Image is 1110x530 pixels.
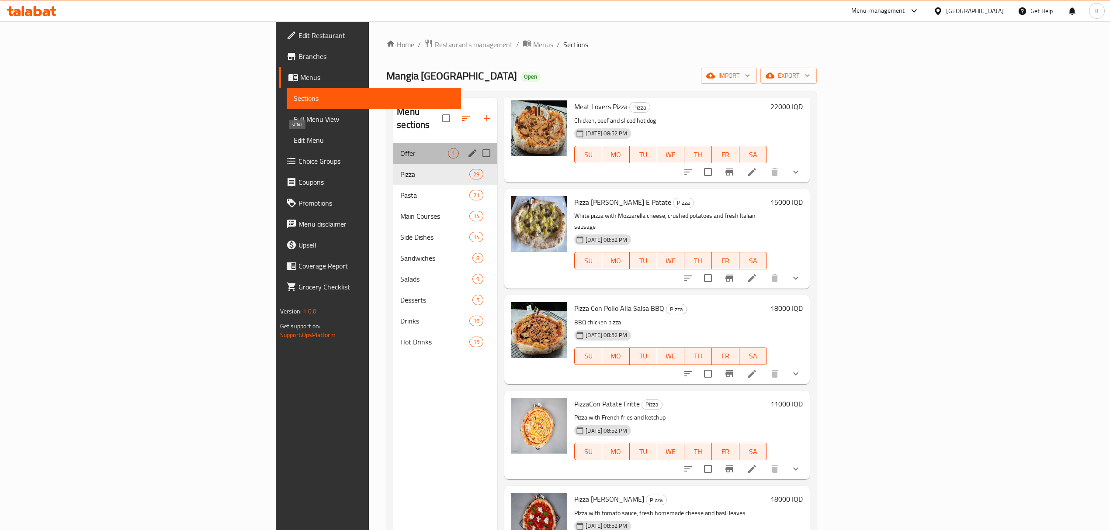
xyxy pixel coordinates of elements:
div: Pizza [642,399,663,410]
span: Menu disclaimer [298,219,454,229]
p: Pizza with French fries and ketchup [574,412,767,423]
span: Pizza [646,495,666,505]
span: Coupons [298,177,454,187]
a: Sections [287,88,461,109]
div: Main Courses14 [393,206,497,227]
span: Select to update [699,365,717,383]
span: import [708,70,750,81]
h6: 15000 IQD [770,196,803,208]
button: sort-choices [678,363,699,384]
img: Meat Lovers Pizza [511,100,567,156]
span: SU [578,148,599,161]
div: items [469,190,483,200]
span: Side Dishes [400,232,469,242]
div: Offer1edit [393,143,497,164]
button: import [701,68,757,84]
button: show more [785,363,806,384]
button: show more [785,268,806,289]
span: Menus [300,72,454,83]
div: Side Dishes14 [393,227,497,248]
span: TH [688,350,708,362]
span: SU [578,445,599,458]
h6: 11000 IQD [770,398,803,410]
li: / [557,39,560,50]
span: Restaurants management [435,39,513,50]
svg: Show Choices [791,464,801,474]
span: Pizza [PERSON_NAME] E Patate [574,196,671,209]
a: Support.OpsPlatform [280,329,336,341]
img: Pizza Con Pollo Alla Salsa BBQ [511,302,567,358]
div: Pizza29 [393,164,497,185]
button: FR [712,443,739,460]
span: Pizza [673,198,694,208]
button: SU [574,348,602,365]
svg: Show Choices [791,167,801,177]
a: Edit Restaurant [279,25,461,46]
span: PizzaCon Patate Fritte [574,397,640,410]
button: TH [684,146,712,163]
button: TU [630,252,657,269]
span: Offer [400,148,448,158]
div: items [472,295,483,305]
div: Hot Drinks15 [393,331,497,352]
button: FR [712,348,739,365]
span: Desserts [400,295,472,305]
span: K [1095,6,1099,16]
button: sort-choices [678,268,699,289]
span: Sort sections [455,108,476,129]
a: Branches [279,46,461,67]
svg: Show Choices [791,368,801,379]
div: Salads9 [393,268,497,289]
nav: Menu sections [393,139,497,356]
span: 9 [473,275,483,283]
p: White pizza with Mozzarella cheese, crushed potatoes and fresh Italian sausage [574,210,767,232]
a: Coverage Report [279,255,461,276]
a: Edit menu item [747,464,757,474]
img: PizzaCon Patate Fritte [511,398,567,454]
div: items [469,337,483,347]
button: delete [764,162,785,182]
div: Hot Drinks [400,337,469,347]
span: 29 [470,170,483,179]
span: Promotions [298,198,454,208]
div: Open [520,72,541,82]
nav: breadcrumb [386,39,816,50]
span: TH [688,148,708,161]
button: delete [764,363,785,384]
span: export [767,70,810,81]
span: WE [661,445,681,458]
span: SU [578,255,599,267]
button: delete [764,458,785,479]
button: sort-choices [678,458,699,479]
span: Pizza [642,399,662,410]
span: 14 [470,233,483,241]
span: Select to update [699,269,717,287]
div: Pizza [666,304,687,314]
div: Pasta21 [393,185,497,206]
li: / [516,39,519,50]
span: Sandwiches [400,253,472,263]
span: Branches [298,51,454,62]
span: Grocery Checklist [298,282,454,292]
span: Pasta [400,190,469,200]
a: Full Menu View [287,109,461,130]
button: TH [684,252,712,269]
span: Salads [400,274,472,284]
span: Version: [280,306,302,317]
svg: Show Choices [791,273,801,283]
span: FR [715,350,736,362]
span: 8 [473,254,483,262]
a: Promotions [279,193,461,213]
p: BBQ chicken pizza [574,317,767,328]
h6: 22000 IQD [770,100,803,113]
span: TH [688,255,708,267]
p: Chicken, beef and sliced hot dog [574,115,767,126]
span: Menus [533,39,553,50]
button: TH [684,348,712,365]
button: SA [739,348,767,365]
button: show more [785,458,806,479]
span: MO [606,148,626,161]
button: export [760,68,817,84]
button: FR [712,146,739,163]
